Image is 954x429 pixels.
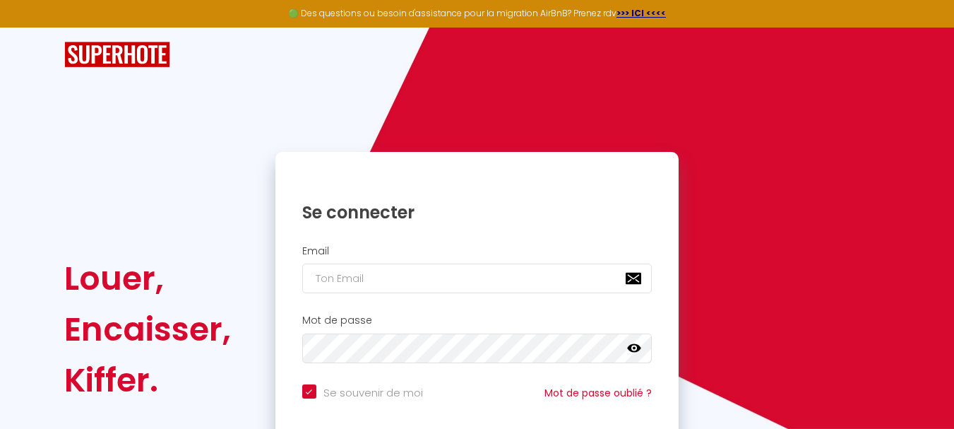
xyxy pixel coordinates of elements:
img: SuperHote logo [64,42,170,68]
a: >>> ICI <<<< [616,7,666,19]
div: Louer, [64,253,231,304]
div: Encaisser, [64,304,231,355]
a: Mot de passe oublié ? [544,386,652,400]
h1: Se connecter [302,201,652,223]
h2: Email [302,245,652,257]
h2: Mot de passe [302,315,652,327]
input: Ton Email [302,264,652,293]
div: Kiffer. [64,355,231,406]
